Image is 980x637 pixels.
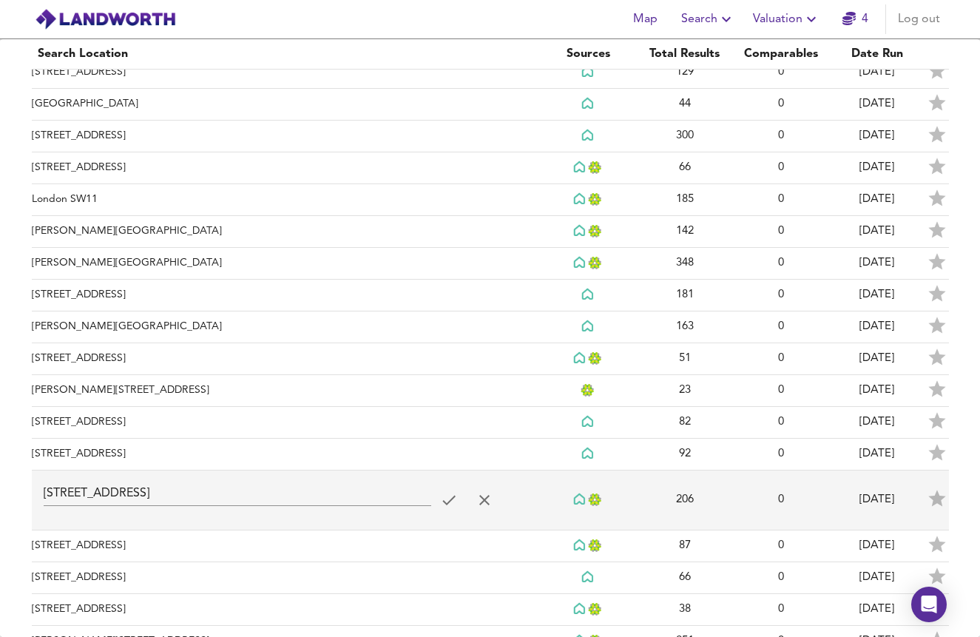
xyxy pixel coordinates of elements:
[637,184,733,216] td: 185
[829,57,925,89] td: [DATE]
[637,280,733,311] td: 181
[637,439,733,471] td: 92
[573,539,588,553] img: Rightmove
[911,587,947,622] div: Open Intercom Messenger
[32,248,541,280] td: [PERSON_NAME][GEOGRAPHIC_DATA]
[588,493,604,506] img: Land Registry
[588,603,604,616] img: Land Registry
[581,447,596,461] img: Rightmove
[733,280,829,311] td: 0
[733,57,829,89] td: 0
[829,407,925,439] td: [DATE]
[637,375,733,407] td: 23
[32,439,541,471] td: [STREET_ADDRESS]
[32,407,541,439] td: [STREET_ADDRESS]
[829,280,925,311] td: [DATE]
[637,594,733,626] td: 38
[32,530,541,562] td: [STREET_ADDRESS]
[829,152,925,184] td: [DATE]
[547,45,631,63] div: Sources
[573,161,588,175] img: Rightmove
[637,407,733,439] td: 82
[588,161,604,174] img: Land Registry
[573,224,588,238] img: Rightmove
[733,471,829,530] td: 0
[829,89,925,121] td: [DATE]
[637,562,733,594] td: 66
[581,320,596,334] img: Rightmove
[747,4,826,34] button: Valuation
[739,45,823,63] div: Comparables
[637,471,733,530] td: 206
[581,129,596,143] img: Rightmove
[588,193,604,206] img: Land Registry
[581,65,596,79] img: Rightmove
[733,89,829,121] td: 0
[628,9,663,30] span: Map
[32,311,541,343] td: [PERSON_NAME][GEOGRAPHIC_DATA]
[753,9,820,30] span: Valuation
[637,121,733,152] td: 300
[835,45,919,63] div: Date Run
[829,439,925,471] td: [DATE]
[733,439,829,471] td: 0
[681,9,735,30] span: Search
[842,9,868,30] a: 4
[898,9,940,30] span: Log out
[829,248,925,280] td: [DATE]
[829,594,925,626] td: [DATE]
[573,602,588,616] img: Rightmove
[829,471,925,530] td: [DATE]
[637,57,733,89] td: 129
[588,539,604,552] img: Land Registry
[581,384,596,397] img: Land Registry
[733,343,829,375] td: 0
[733,594,829,626] td: 0
[32,375,541,407] td: [PERSON_NAME][STREET_ADDRESS]
[32,121,541,152] td: [STREET_ADDRESS]
[829,375,925,407] td: [DATE]
[637,530,733,562] td: 87
[588,352,604,365] img: Land Registry
[573,192,588,206] img: Rightmove
[733,248,829,280] td: 0
[829,121,925,152] td: [DATE]
[32,152,541,184] td: [STREET_ADDRESS]
[581,415,596,429] img: Rightmove
[32,280,541,311] td: [STREET_ADDRESS]
[829,343,925,375] td: [DATE]
[733,407,829,439] td: 0
[829,184,925,216] td: [DATE]
[637,311,733,343] td: 163
[35,8,176,30] img: logo
[829,216,925,248] td: [DATE]
[622,4,669,34] button: Map
[32,89,541,121] td: [GEOGRAPHIC_DATA]
[675,4,741,34] button: Search
[832,4,879,34] button: 4
[829,311,925,343] td: [DATE]
[588,257,604,269] img: Land Registry
[32,343,541,375] td: [STREET_ADDRESS]
[32,39,541,70] th: Search Location
[637,152,733,184] td: 66
[829,562,925,594] td: [DATE]
[581,570,596,584] img: Rightmove
[892,4,946,34] button: Log out
[637,89,733,121] td: 44
[32,184,541,216] td: London SW11
[733,152,829,184] td: 0
[733,375,829,407] td: 0
[573,256,588,270] img: Rightmove
[733,311,829,343] td: 0
[829,530,925,562] td: [DATE]
[733,216,829,248] td: 0
[733,121,829,152] td: 0
[588,225,604,237] img: Land Registry
[32,216,541,248] td: [PERSON_NAME][GEOGRAPHIC_DATA]
[733,184,829,216] td: 0
[643,45,727,63] div: Total Results
[637,248,733,280] td: 348
[32,57,541,89] td: [STREET_ADDRESS]
[32,562,541,594] td: [STREET_ADDRESS]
